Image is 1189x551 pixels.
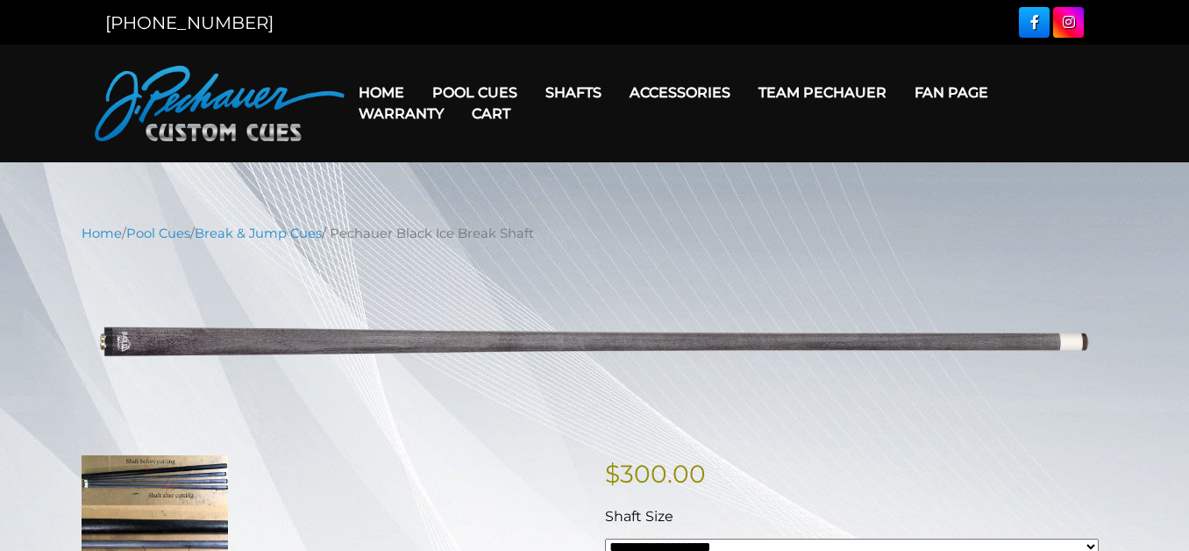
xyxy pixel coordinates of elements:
[616,70,744,115] a: Accessories
[195,225,322,241] a: Break & Jump Cues
[82,224,1107,243] nav: Breadcrumb
[105,12,274,33] a: [PHONE_NUMBER]
[345,91,458,136] a: Warranty
[126,225,190,241] a: Pool Cues
[95,66,345,141] img: Pechauer Custom Cues
[458,91,524,136] a: Cart
[901,70,1002,115] a: Fan Page
[605,508,673,525] span: Shaft Size
[605,459,706,489] bdi: 300.00
[418,70,531,115] a: Pool Cues
[605,459,620,489] span: $
[531,70,616,115] a: Shafts
[82,225,122,241] a: Home
[345,70,418,115] a: Home
[744,70,901,115] a: Team Pechauer
[82,256,1107,427] img: pechauer-black-ice-break-shaft-lightened.png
